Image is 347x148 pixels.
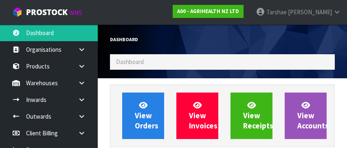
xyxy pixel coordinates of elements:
[189,100,217,131] span: View Invoices
[297,100,329,131] span: View Accounts
[285,93,327,139] a: ViewAccounts
[12,7,22,17] img: cube-alt.png
[116,58,144,66] span: Dashboard
[122,93,164,139] a: ViewOrders
[266,8,287,16] span: Tarshae
[69,9,82,17] small: WMS
[231,93,272,139] a: ViewReceipts
[176,93,218,139] a: ViewInvoices
[135,100,158,131] span: View Orders
[288,8,332,16] span: [PERSON_NAME]
[177,8,239,15] strong: A00 - AGRIHEALTH NZ LTD
[243,100,273,131] span: View Receipts
[26,7,68,18] span: ProStock
[173,5,244,18] a: A00 - AGRIHEALTH NZ LTD
[110,36,138,42] span: Dashboard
